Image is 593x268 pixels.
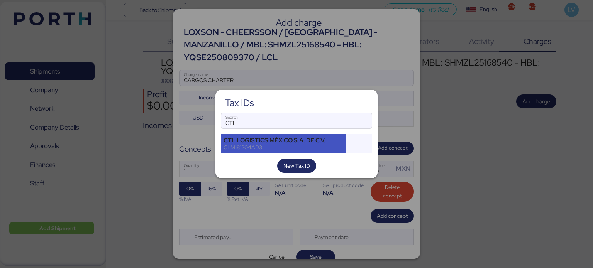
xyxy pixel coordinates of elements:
div: CTL LOGISTICS MÉXICO S.A. DE C.V. [224,137,344,144]
span: New Tax ID [283,161,310,170]
button: New Tax ID [277,159,316,173]
input: Search [221,113,372,128]
div: Tax IDs [225,99,254,106]
div: CLM181204AD3 [224,144,344,151]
